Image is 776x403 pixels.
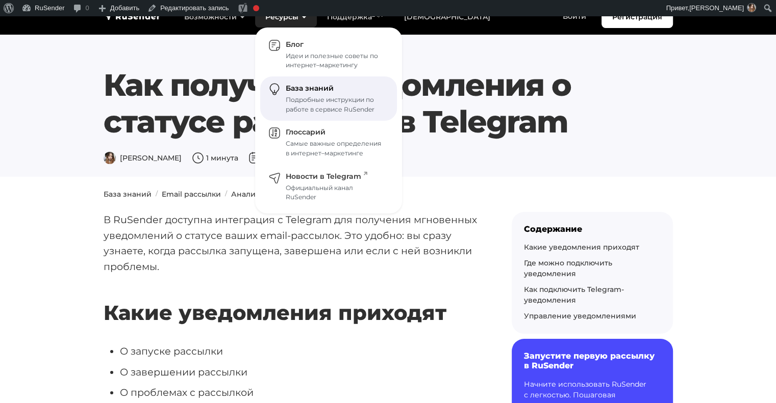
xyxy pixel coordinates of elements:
nav: breadcrumb [97,189,679,200]
h6: Запустите первую рассылку в RuSender [524,351,661,370]
div: Фокусная ключевая фраза не установлена [253,5,259,11]
a: Войти [553,6,596,27]
span: [PERSON_NAME] [689,4,744,12]
div: Содержание [524,224,661,234]
span: 10 сентября 2025 [248,153,327,163]
img: Время чтения [192,152,204,164]
span: [PERSON_NAME] [104,153,182,163]
a: Глоссарий Самые важные определения в интернет–маркетинге [260,121,397,165]
sup: 24/7 [372,12,384,18]
a: Поддержка24/7 [317,7,394,28]
li: О запуске рассылки [120,343,479,359]
a: Управление уведомлениями [524,311,636,320]
div: Идеи и полезные советы по интернет–маркетингу [286,51,385,70]
li: О завершении рассылки [120,364,479,380]
a: Email рассылки [162,190,221,199]
a: [DEMOGRAPHIC_DATA] [394,7,500,28]
a: Какие уведомления приходят [524,243,639,252]
span: Новости в Telegram [286,172,367,181]
span: Блог [286,40,304,49]
div: Подробные инструкции по работе в сервисе RuSender [286,95,385,114]
span: 1 минута [192,153,238,163]
a: Возможности [174,7,255,28]
img: RuSender [104,11,161,21]
a: Аналитика и отчеты [231,190,308,199]
img: Дата публикации [248,152,261,164]
a: Новости в Telegram Официальный канал RuSender [260,165,397,208]
span: База знаний [286,84,334,93]
div: Самые важные определения в интернет–маркетинге [286,139,385,158]
a: Блог Идеи и полезные советы по интернет–маркетингу [260,33,397,76]
li: О проблемах с рассылкой [120,385,479,400]
h1: Как получать уведомления о статусе рассылок в Telegram [104,67,673,140]
h2: Какие уведомления приходят [104,271,479,325]
a: База знаний Подробные инструкции по работе в сервисе RuSender [260,76,397,120]
a: Ресурсы [255,7,317,28]
div: Официальный канал RuSender [286,183,385,202]
a: Где можно подключить уведомления [524,258,612,278]
a: База знаний [104,190,152,199]
span: Глоссарий [286,127,326,137]
p: В RuSender доступна интеграция с Telegram для получения мгновенных уведомлений о статусе ваших em... [104,212,479,275]
a: Как подключить Telegram-уведомления [524,285,624,305]
a: Регистрация [602,6,673,28]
